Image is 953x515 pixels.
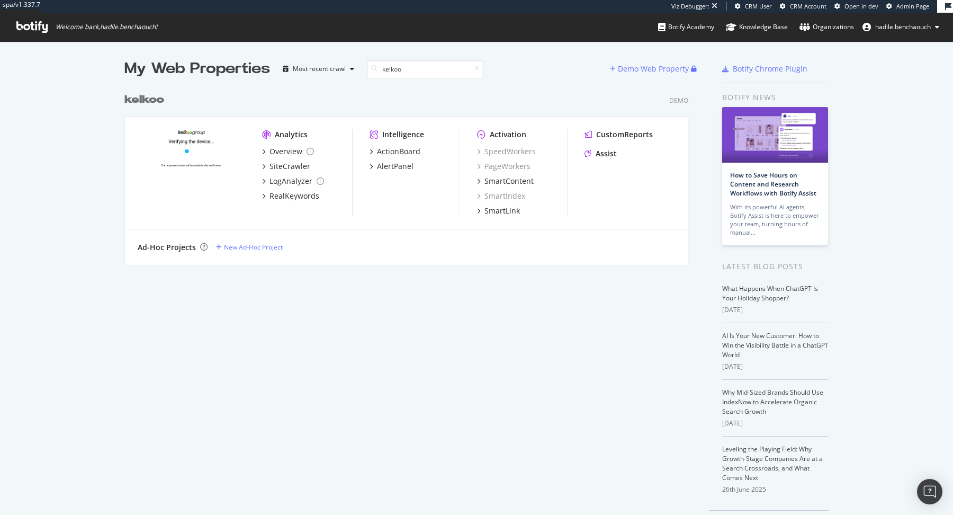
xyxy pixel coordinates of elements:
div: grid [124,79,697,265]
div: Latest Blog Posts [722,261,829,272]
a: CRM Account [780,2,826,11]
a: Admin Page [886,2,929,11]
div: Demo [669,96,688,105]
a: ActionBoard [370,146,420,157]
div: Intelligence [382,129,424,140]
span: Welcome back, hadile.benchaouch ! [56,23,157,31]
a: Organizations [799,13,854,41]
a: AI Is Your New Customer: How to Win the Visibility Battle in a ChatGPT World [722,331,829,359]
a: LogAnalyzer [262,176,324,187]
a: RealKeywords [262,191,319,201]
div: Assist [596,148,617,159]
span: hadile.benchaouch [875,22,931,31]
a: kelkoo [124,92,168,108]
img: kelkoo [138,129,245,215]
a: How to Save Hours on Content and Research Workflows with Botify Assist [730,171,816,198]
button: Demo Web Property [610,60,691,77]
a: SmartContent [477,176,534,187]
div: Overview [269,146,302,157]
a: AlertPanel [370,161,413,172]
a: Demo Web Property [610,64,691,73]
div: SmartLink [484,206,520,216]
button: Most recent crawl [278,60,358,77]
div: LogAnalyzer [269,176,312,187]
input: Search [367,60,483,78]
div: Viz Debugger: [671,2,709,11]
div: With its powerful AI agents, Botify Assist is here to empower your team, turning hours of manual… [730,203,820,237]
a: SpeedWorkers [477,146,536,157]
div: 26th June 2025 [722,485,829,494]
div: [DATE] [722,362,829,371]
div: Open Intercom Messenger [917,479,942,504]
a: SiteCrawler [262,161,310,172]
div: Botify Academy [658,22,714,32]
div: SmartContent [484,176,534,187]
div: ActionBoard [377,146,420,157]
div: Knowledge Base [726,22,788,32]
span: CRM Account [790,2,826,10]
a: SmartLink [477,206,520,216]
a: PageWorkers [477,161,531,172]
div: AlertPanel [377,161,413,172]
div: Analytics [275,129,308,140]
div: [DATE] [722,305,829,315]
div: RealKeywords [269,191,319,201]
span: CRM User [745,2,772,10]
div: Most recent crawl [293,66,346,72]
div: Botify news [722,92,829,103]
div: Ad-Hoc Projects [138,242,196,253]
a: Overview [262,146,314,157]
button: hadile.benchaouch [854,19,948,35]
span: Open in dev [844,2,878,10]
img: How to Save Hours on Content and Research Workflows with Botify Assist [722,107,828,163]
a: CRM User [735,2,772,11]
a: Leveling the Playing Field: Why Growth-Stage Companies Are at a Search Crossroads, and What Comes... [722,445,823,482]
b: kelkoo [124,94,164,105]
div: CustomReports [596,129,653,140]
div: Demo Web Property [618,64,689,74]
a: Assist [585,148,617,159]
a: What Happens When ChatGPT Is Your Holiday Shopper? [722,284,818,303]
a: Botify Academy [658,13,714,41]
a: Why Mid-Sized Brands Should Use IndexNow to Accelerate Organic Search Growth [722,388,823,416]
div: SiteCrawler [269,161,310,172]
a: Open in dev [834,2,878,11]
a: CustomReports [585,129,653,140]
div: [DATE] [722,419,829,428]
div: Activation [490,129,526,140]
div: Organizations [799,22,854,32]
a: New Ad-Hoc Project [216,243,283,252]
span: Admin Page [896,2,929,10]
a: Botify Chrome Plugin [722,64,807,74]
div: New Ad-Hoc Project [224,243,283,252]
div: My Web Properties [124,58,270,79]
a: Knowledge Base [726,13,788,41]
div: Botify Chrome Plugin [733,64,807,74]
a: SmartIndex [477,191,525,201]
